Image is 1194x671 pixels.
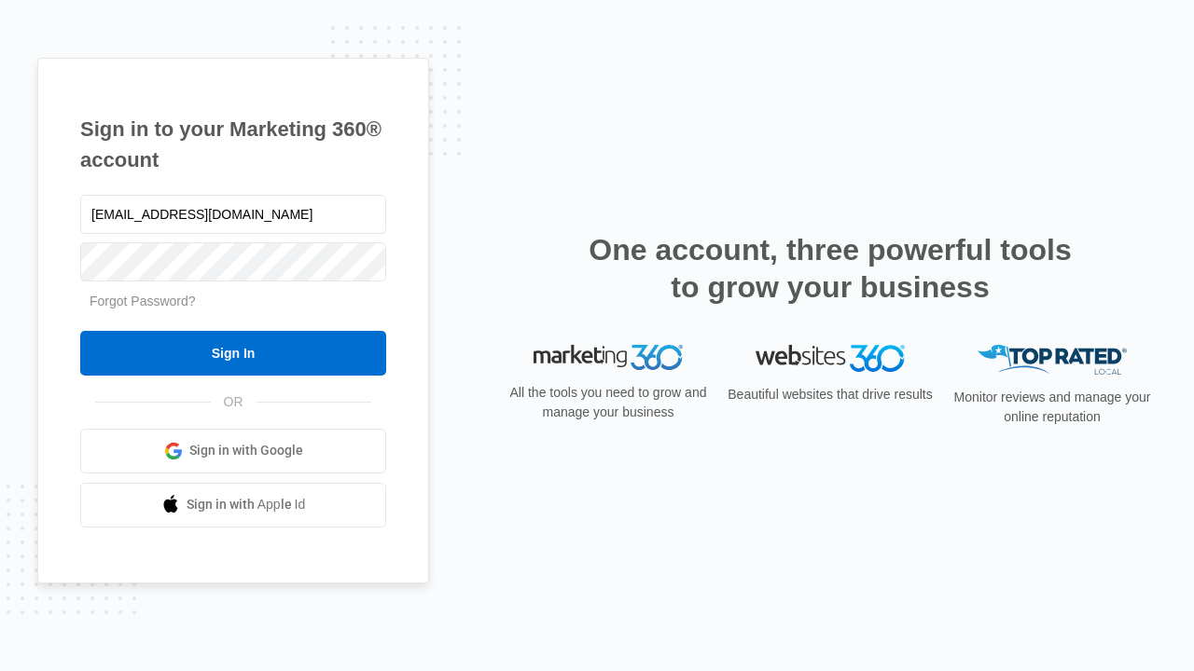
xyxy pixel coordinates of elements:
[80,429,386,473] a: Sign in with Google
[756,345,905,372] img: Websites 360
[80,114,386,175] h1: Sign in to your Marketing 360® account
[90,294,196,308] a: Forgot Password?
[80,483,386,527] a: Sign in with Apple Id
[948,388,1157,427] p: Monitor reviews and manage your online reputation
[187,495,306,514] span: Sign in with Apple Id
[504,383,713,422] p: All the tools you need to grow and manage your business
[978,345,1127,376] img: Top Rated Local
[583,231,1077,306] h2: One account, three powerful tools to grow your business
[80,195,386,234] input: Email
[726,385,935,404] p: Beautiful websites that drive results
[80,331,386,376] input: Sign In
[189,441,303,460] span: Sign in with Google
[211,392,257,412] span: OR
[534,345,683,371] img: Marketing 360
